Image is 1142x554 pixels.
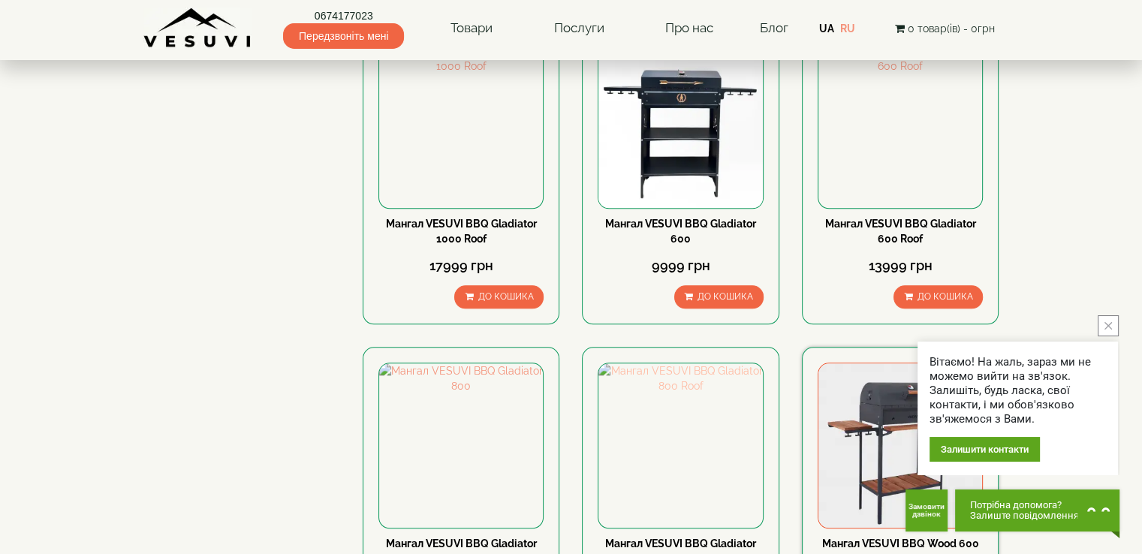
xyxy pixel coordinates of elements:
[435,11,508,46] a: Товари
[818,363,982,527] img: Мангал VESUVI BBQ Wood 600
[379,44,543,207] img: Мангал VESUVI BBQ Gladiator 1000 Roof
[598,363,762,527] img: Мангал VESUVI BBQ Gladiator 800 Roof
[386,218,537,245] a: Мангал VESUVI BBQ Gladiator 1000 Roof
[378,256,544,275] div: 17999 грн
[598,256,763,275] div: 9999 грн
[674,285,764,309] button: До кошика
[825,218,976,245] a: Мангал VESUVI BBQ Gladiator 600 Roof
[698,291,753,302] span: До кошика
[840,23,855,35] a: RU
[819,23,834,35] a: UA
[970,500,1079,510] span: Потрібна допомога?
[454,285,544,309] button: До кошика
[759,20,788,35] a: Блог
[917,291,972,302] span: До кошика
[143,8,252,49] img: Завод VESUVI
[818,44,982,207] img: Мангал VESUVI BBQ Gladiator 600 Roof
[930,355,1106,426] div: Вітаємо! На жаль, зараз ми не можемо вийти на зв'язок. Залишіть, будь ласка, свої контакти, і ми ...
[283,23,404,49] span: Передзвоніть мені
[890,20,999,37] button: 0 товар(ів) - 0грн
[907,23,994,35] span: 0 товар(ів) - 0грн
[905,489,948,531] button: Get Call button
[822,537,979,549] a: Мангал VESUVI BBQ Wood 600
[605,218,756,245] a: Мангал VESUVI BBQ Gladiator 600
[379,363,543,527] img: Мангал VESUVI BBQ Gladiator 800
[970,510,1079,521] span: Залиште повідомлення
[1098,315,1119,336] button: close button
[650,11,728,46] a: Про нас
[930,437,1040,462] div: Залишити контакти
[955,489,1119,531] button: Chat button
[283,8,404,23] a: 0674177023
[598,44,762,207] img: Мангал VESUVI BBQ Gladiator 600
[893,285,983,309] button: До кошика
[538,11,619,46] a: Послуги
[905,503,948,518] span: Замовити дзвінок
[478,291,533,302] span: До кошика
[818,256,983,275] div: 13999 грн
